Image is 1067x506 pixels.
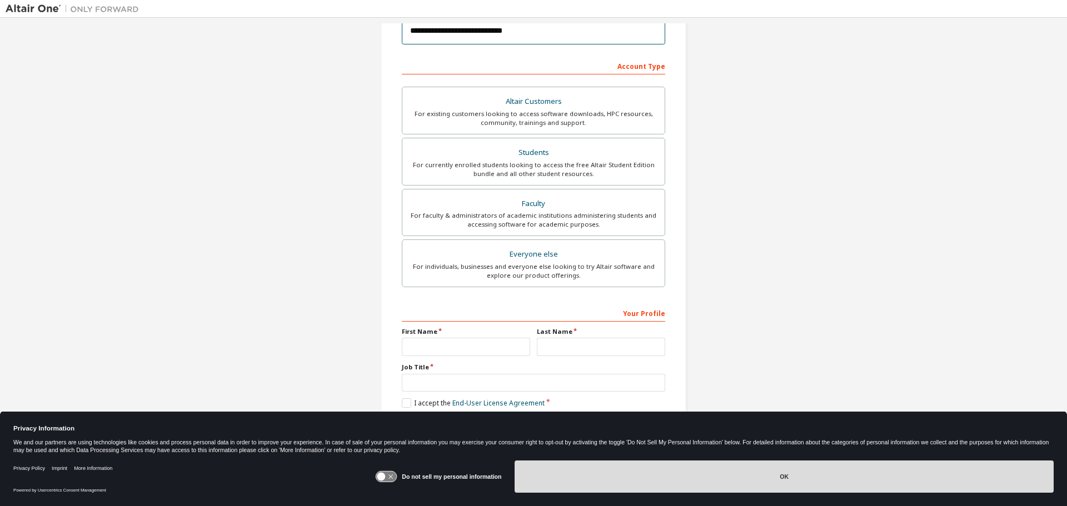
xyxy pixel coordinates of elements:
[537,327,665,336] label: Last Name
[409,161,658,178] div: For currently enrolled students looking to access the free Altair Student Edition bundle and all ...
[6,3,144,14] img: Altair One
[409,247,658,262] div: Everyone else
[409,145,658,161] div: Students
[409,94,658,109] div: Altair Customers
[402,363,665,372] label: Job Title
[409,211,658,229] div: For faculty & administrators of academic institutions administering students and accessing softwa...
[402,398,545,408] label: I accept the
[409,109,658,127] div: For existing customers looking to access software downloads, HPC resources, community, trainings ...
[409,196,658,212] div: Faculty
[402,57,665,74] div: Account Type
[452,398,545,408] a: End-User License Agreement
[402,304,665,322] div: Your Profile
[402,327,530,336] label: First Name
[409,262,658,280] div: For individuals, businesses and everyone else looking to try Altair software and explore our prod...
